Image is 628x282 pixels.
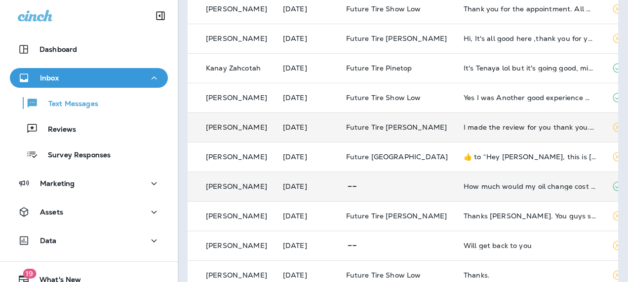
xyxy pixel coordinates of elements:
[464,242,596,249] div: Will get back to you
[464,182,596,190] div: How much would my oil change cost 😁
[464,153,596,161] div: ​👍​ to “ Hey Ceaser, this is Anthony at Future Tire Lakeside. Just a quick heads up—your vehicle ...
[10,231,168,250] button: Data
[147,6,174,26] button: Collapse Sidebar
[283,94,330,102] p: Aug 19, 2025 07:47 AM
[206,94,267,102] p: [PERSON_NAME]
[283,64,330,72] p: Aug 19, 2025 08:26 AM
[464,212,596,220] div: Thanks Eric. You guys saved the day.
[40,237,57,245] p: Data
[346,211,447,220] span: Future Tire [PERSON_NAME]
[206,153,267,161] p: [PERSON_NAME]
[464,64,596,72] div: It's Tenaya lol but it's going good, might need to schedule an oil change soon though
[283,182,330,190] p: Aug 18, 2025 12:30 PM
[283,35,330,42] p: Aug 19, 2025 09:00 AM
[206,5,267,13] p: [PERSON_NAME]
[10,68,168,88] button: Inbox
[346,271,421,280] span: Future Tire Show Low
[10,118,168,139] button: Reviews
[283,5,330,13] p: Aug 19, 2025 02:02 PM
[10,39,168,59] button: Dashboard
[39,45,77,53] p: Dashboard
[40,179,75,187] p: Marketing
[39,100,98,109] p: Text Messages
[40,208,63,216] p: Assets
[206,64,261,72] p: Kanay Zahcotah
[40,74,59,82] p: Inbox
[206,212,267,220] p: [PERSON_NAME]
[38,125,76,135] p: Reviews
[10,93,168,113] button: Text Messages
[23,269,36,279] span: 19
[346,123,447,132] span: Future Tire [PERSON_NAME]
[283,153,330,161] p: Aug 18, 2025 01:03 PM
[283,271,330,279] p: Aug 18, 2025 10:11 AM
[283,242,330,249] p: Aug 18, 2025 10:24 AM
[283,123,330,131] p: Aug 18, 2025 01:45 PM
[206,271,267,279] p: [PERSON_NAME]
[464,5,596,13] div: Thank you for the appointment. All went well.
[38,151,111,160] p: Survey Responses
[10,144,168,165] button: Survey Responses
[206,182,267,190] p: [PERSON_NAME]
[464,94,596,102] div: Yes I was Another good experience With Future Tire Gene
[346,93,421,102] span: Future Tire Show Low
[206,242,267,249] p: [PERSON_NAME]
[10,202,168,222] button: Assets
[346,4,421,13] span: Future Tire Show Low
[346,34,447,43] span: Future Tire [PERSON_NAME]
[346,64,412,72] span: Future Tire Pinetop
[206,123,267,131] p: [PERSON_NAME]
[464,35,596,42] div: Hi, It's all good here ,thank you for your service!
[464,123,596,131] div: I made the review for you thank you. 🙏🏽
[10,174,168,193] button: Marketing
[206,35,267,42] p: [PERSON_NAME]
[283,212,330,220] p: Aug 18, 2025 11:46 AM
[464,271,596,279] div: Thanks.
[346,152,448,161] span: Future [GEOGRAPHIC_DATA]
